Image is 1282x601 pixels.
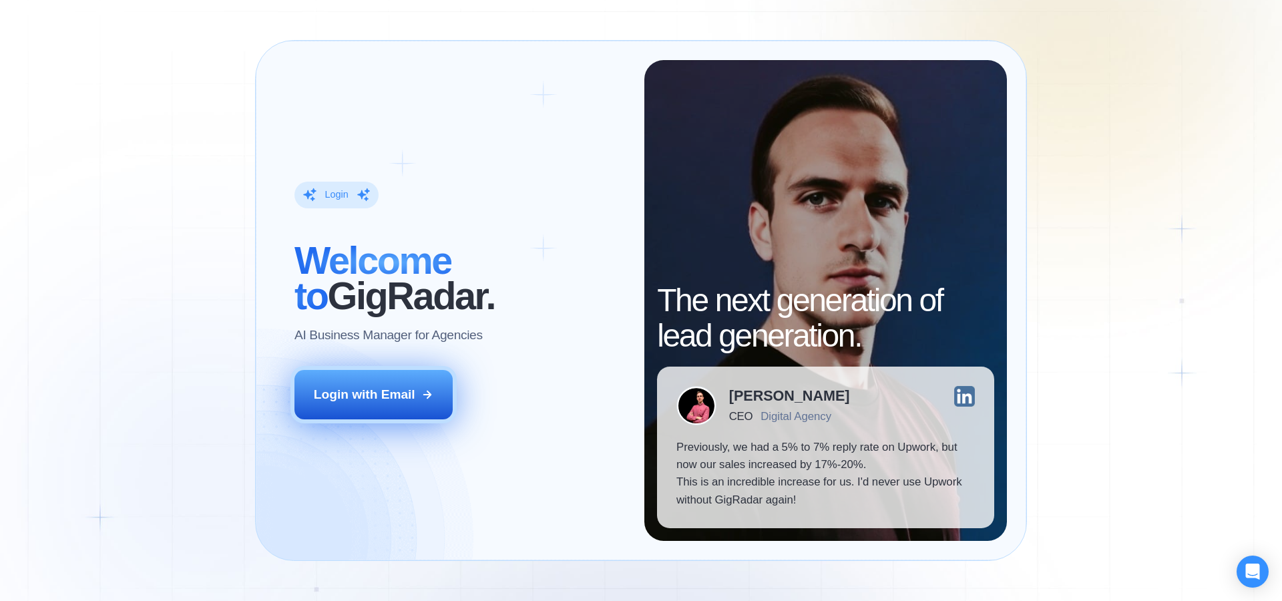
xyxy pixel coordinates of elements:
div: [PERSON_NAME] [729,389,850,403]
p: AI Business Manager for Agencies [294,327,483,344]
div: Login with Email [314,386,415,403]
div: Open Intercom Messenger [1237,556,1269,588]
span: Welcome to [294,239,451,317]
div: Digital Agency [761,410,831,423]
button: Login with Email [294,370,453,419]
p: Previously, we had a 5% to 7% reply rate on Upwork, but now our sales increased by 17%-20%. This ... [676,439,975,510]
h2: The next generation of lead generation. [657,283,994,354]
div: Login [325,188,348,201]
h2: ‍ GigRadar. [294,243,625,314]
div: CEO [729,410,753,423]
